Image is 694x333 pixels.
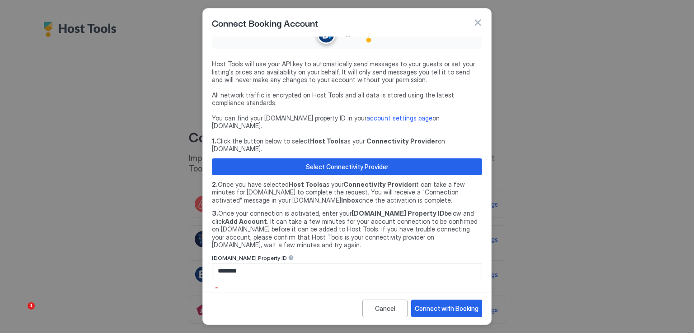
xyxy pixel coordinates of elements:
[306,162,389,171] div: Select Connectivity Provider
[212,180,482,204] span: Once you have selected as your it can take a few minutes for [DOMAIN_NAME] to complete the reques...
[212,264,482,279] input: Input Field
[225,217,267,225] b: Add Account
[212,209,482,249] span: Once your connection is activated, enter your below and click . It can take a few minutes for you...
[289,180,323,188] b: Host Tools
[343,180,415,188] b: Connectivity Provider
[415,304,478,313] div: Connect with Booking
[212,180,218,188] b: 2.
[28,302,35,310] span: 1
[362,300,408,317] button: Cancel
[212,60,482,84] span: Host Tools will use your API key to automatically send messages to your guests or set your listin...
[341,196,359,204] b: Inbox
[9,302,31,324] iframe: Intercom live chat
[212,114,482,130] span: You can find your [DOMAIN_NAME] property ID in your on [DOMAIN_NAME].
[375,304,395,313] div: Cancel
[212,158,482,175] button: Select Connectivity Provider
[212,209,218,217] b: 3.
[366,137,438,145] b: Connectivity Provider
[212,254,287,261] span: [DOMAIN_NAME] Property ID
[212,16,318,29] span: Connect Booking Account
[352,209,445,217] b: [DOMAIN_NAME] Property ID
[310,137,344,145] b: Host Tools
[411,300,482,317] button: Connect with Booking
[212,137,216,145] b: 1.
[366,114,432,122] a: account settings page
[212,91,482,107] span: All network traffic is encrypted on Host Tools and all data is stored using the latest compliance...
[225,287,478,295] span: Authorization error. Access denied of hotel 14714543
[212,137,482,153] span: Click the button below to select as your on [DOMAIN_NAME].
